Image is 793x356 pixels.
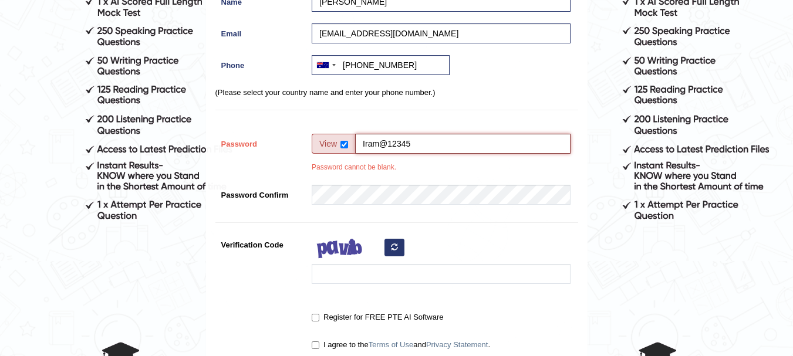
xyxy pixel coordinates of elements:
[312,341,319,349] input: I agree to theTerms of UseandPrivacy Statement.
[215,23,306,39] label: Email
[215,55,306,71] label: Phone
[340,141,348,148] input: Show/Hide Password
[312,314,319,321] input: Register for FREE PTE AI Software
[215,185,306,201] label: Password Confirm
[312,311,443,323] label: Register for FREE PTE AI Software
[369,340,414,349] a: Terms of Use
[312,339,490,351] label: I agree to the and .
[215,87,578,98] p: (Please select your country name and enter your phone number.)
[312,55,450,75] input: +61 412 345 678
[215,235,306,250] label: Verification Code
[426,340,488,349] a: Privacy Statement
[312,56,339,74] div: Australia: +61
[215,134,306,150] label: Password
